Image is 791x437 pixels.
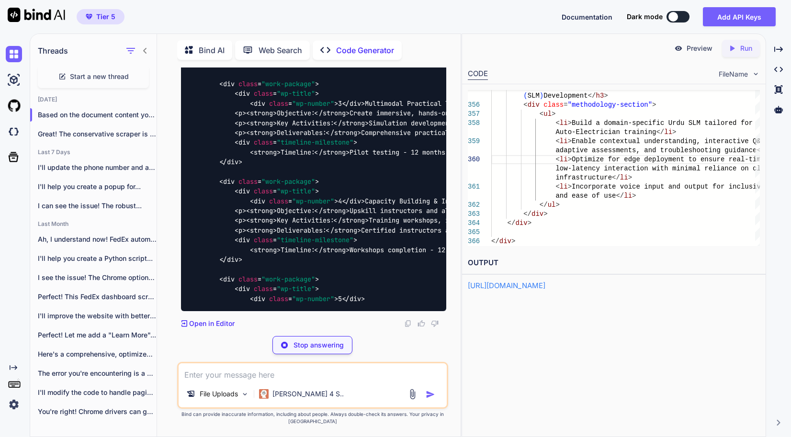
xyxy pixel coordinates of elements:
p: Bind can provide inaccurate information, including about people. Always double-check its answers.... [177,411,448,425]
span: < > [235,206,246,215]
span: strong [250,206,273,215]
span: div [254,99,265,108]
span: div [227,60,238,69]
p: I'll improve the website with better design,... [38,311,157,321]
span: "timeline-milestone" [277,138,353,147]
span: strong [323,148,346,157]
span: > [628,174,632,181]
span: strong [250,109,273,117]
span: < [540,110,543,118]
span: < = > [250,197,338,205]
span: "work-package" [261,79,315,88]
div: 366 [468,237,479,246]
span: > [604,92,608,100]
span: "wp-title" [277,187,315,196]
span: </ > [342,99,365,108]
span: </ [616,192,624,200]
div: 362 [468,201,479,210]
h2: OUTPUT [462,252,766,274]
span: class [238,275,258,283]
button: premiumTier 5 [77,9,124,24]
span: < > [250,246,281,254]
div: 361 [468,182,479,191]
span: > [568,119,572,127]
span: div [223,275,235,283]
img: ai-studio [6,72,22,88]
button: Add API Keys [703,7,776,26]
span: p [238,206,242,215]
p: Web Search [259,45,302,56]
span: </ > [327,226,361,235]
img: chat [6,46,22,62]
span: </ > [315,148,350,157]
span: "wp-title" [277,90,315,98]
span: "work-package" [261,177,315,186]
p: I'll help you create a popup for... [38,182,157,191]
span: </ > [334,119,369,127]
span: FileName [719,69,748,79]
span: p [238,226,242,235]
span: > [555,201,559,209]
span: p [238,128,242,137]
div: 359 [468,137,479,146]
span: li [560,156,568,163]
img: like [418,320,425,327]
span: div [254,197,265,205]
span: < > [235,109,246,117]
span: < = > [235,285,319,293]
span: "timeline-milestone" [277,236,353,245]
p: Code Generator [336,45,394,56]
span: strong [250,128,273,137]
div: 360 [468,155,479,164]
span: < > [235,226,246,235]
span: div [227,157,238,166]
span: strong [334,226,357,235]
p: Run [740,44,752,53]
span: </ [491,237,499,245]
span: div [227,255,238,264]
span: "wp-title" [277,285,315,293]
span: Build a domain-specific Urdu SLM tailored for [572,119,753,127]
span: > [543,210,547,218]
span: </ > [315,109,350,117]
span: < = > [219,275,319,283]
span: li [560,137,568,145]
span: li [560,119,568,127]
img: attachment [407,389,418,400]
span: < = > [219,79,319,88]
span: strong [250,119,273,127]
p: I'll help you create a Python script... [38,254,157,263]
img: Claude 4 Sonnet [259,389,269,399]
span: < = > [219,177,319,186]
span: class [269,99,288,108]
div: 356 [468,101,479,110]
p: Stop answering [294,340,344,350]
span: > [568,183,572,190]
span: div [238,236,250,245]
span: strong [250,216,273,225]
span: </ [540,201,548,209]
span: div [254,294,265,303]
span: li [560,183,568,190]
span: </ > [315,246,350,254]
span: < [555,183,559,190]
span: strong [342,119,365,127]
span: > [632,192,636,200]
span: class [238,177,258,186]
span: "wp-number" [292,197,334,205]
span: infrastructure [555,174,612,181]
span: strong [323,246,346,254]
span: strong [254,148,277,157]
img: darkCloudIdeIcon [6,123,22,140]
span: </ > [219,255,242,264]
span: div [350,294,361,303]
span: strong [254,246,277,254]
span: class [543,101,564,109]
span: class [269,294,288,303]
span: Optimize for edge deployment to ensure real-time, [572,156,769,163]
img: preview [674,44,683,53]
span: div [531,210,543,218]
span: < = > [235,138,357,147]
span: < > [235,119,246,127]
span: </ [508,219,516,227]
